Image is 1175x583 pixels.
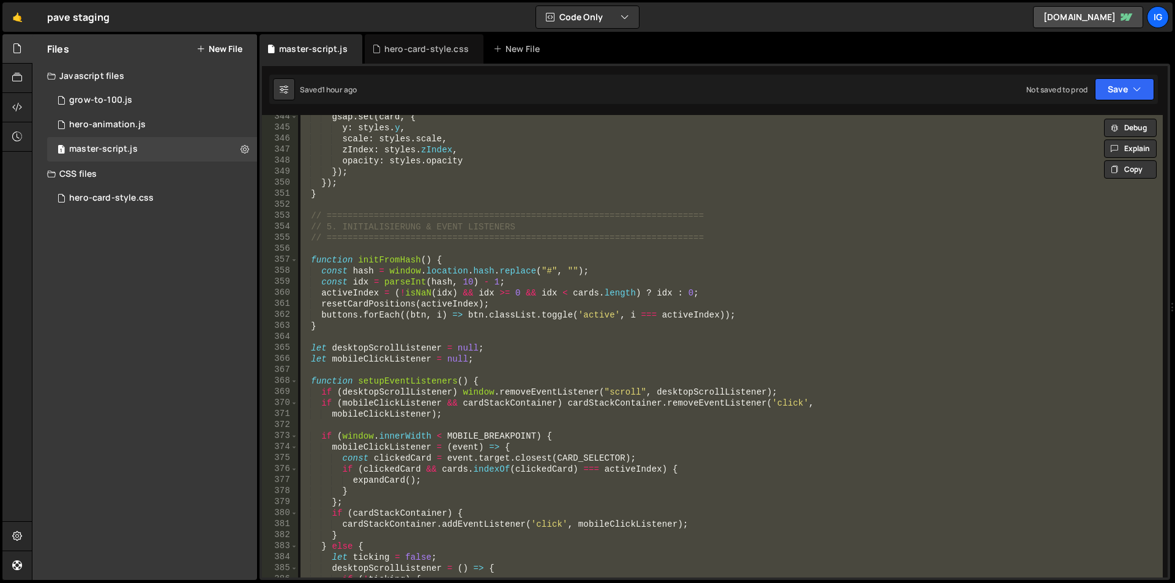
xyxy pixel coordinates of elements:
[1033,6,1143,28] a: [DOMAIN_NAME]
[262,321,298,332] div: 363
[262,299,298,310] div: 361
[262,530,298,541] div: 382
[32,162,257,186] div: CSS files
[262,254,298,266] div: 357
[262,277,298,288] div: 359
[47,42,69,56] h2: Files
[262,210,298,221] div: 353
[536,6,639,28] button: Code Only
[69,193,154,204] div: hero-card-style.css
[262,398,298,409] div: 370
[262,310,298,321] div: 362
[47,88,257,113] div: 16760/45783.js
[262,442,298,453] div: 374
[58,146,65,155] span: 1
[262,266,298,277] div: 358
[262,497,298,508] div: 379
[262,343,298,354] div: 365
[262,475,298,486] div: 377
[262,420,298,431] div: 372
[262,111,298,122] div: 344
[47,113,257,137] div: 16760/45785.js
[1095,78,1154,100] button: Save
[69,144,138,155] div: master-script.js
[262,332,298,343] div: 364
[262,221,298,232] div: 354
[262,166,298,177] div: 349
[1026,84,1087,95] div: Not saved to prod
[384,43,469,55] div: hero-card-style.css
[262,519,298,530] div: 381
[300,84,357,95] div: Saved
[262,453,298,464] div: 375
[47,10,110,24] div: pave staging
[322,84,357,95] div: 1 hour ago
[493,43,545,55] div: New File
[196,44,242,54] button: New File
[69,119,146,130] div: hero-animation.js
[262,376,298,387] div: 368
[262,431,298,442] div: 373
[1104,160,1157,179] button: Copy
[262,177,298,188] div: 350
[262,387,298,398] div: 369
[262,155,298,166] div: 348
[262,122,298,133] div: 345
[262,486,298,497] div: 378
[262,288,298,299] div: 360
[1104,139,1157,158] button: Explain
[262,188,298,199] div: 351
[2,2,32,32] a: 🤙
[262,133,298,144] div: 346
[262,199,298,210] div: 352
[262,409,298,420] div: 371
[1104,119,1157,137] button: Debug
[69,95,132,106] div: grow-to-100.js
[47,137,257,162] div: 16760/45786.js
[47,186,257,210] div: 16760/45784.css
[262,563,298,574] div: 385
[262,541,298,552] div: 383
[262,243,298,254] div: 356
[279,43,348,55] div: master-script.js
[262,508,298,519] div: 380
[262,144,298,155] div: 347
[262,354,298,365] div: 366
[1147,6,1169,28] a: ig
[262,365,298,376] div: 367
[262,552,298,563] div: 384
[262,232,298,243] div: 355
[262,464,298,475] div: 376
[32,64,257,88] div: Javascript files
